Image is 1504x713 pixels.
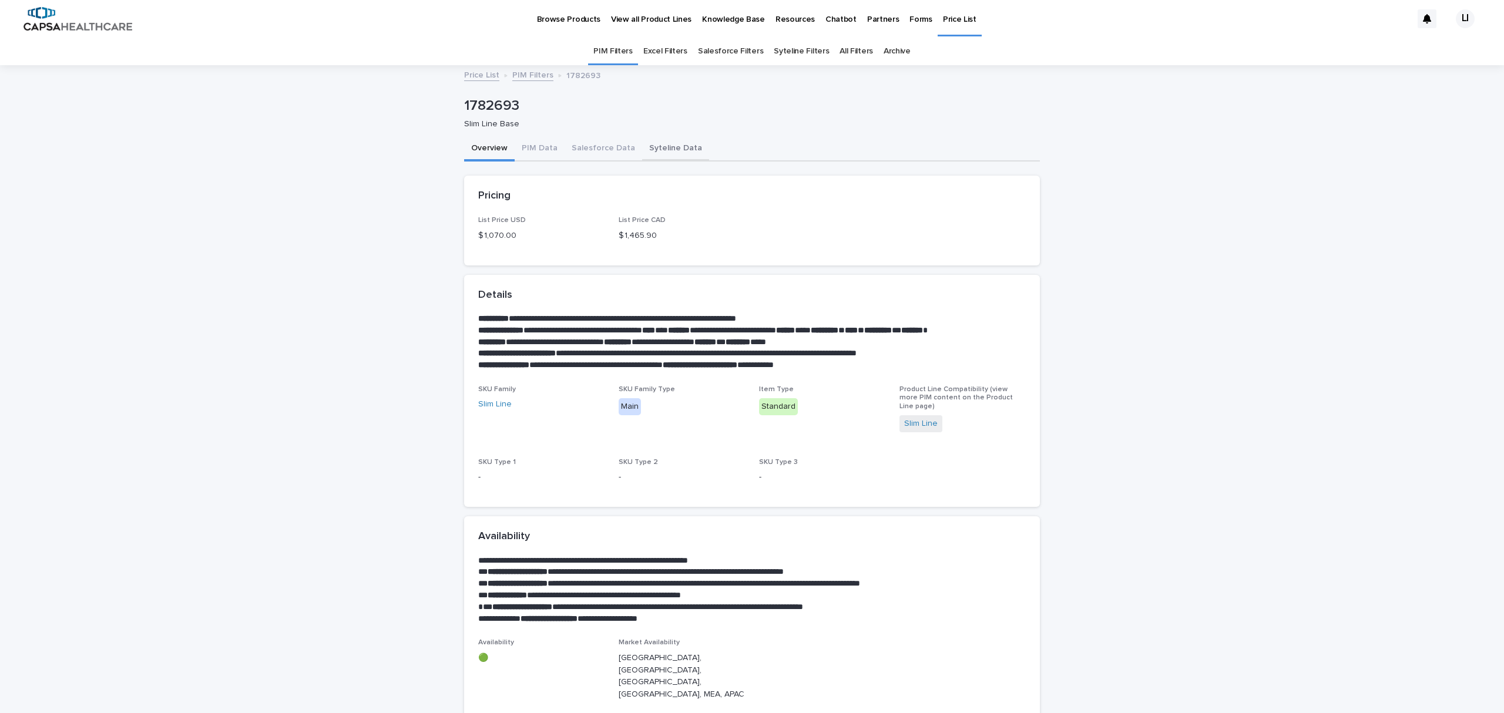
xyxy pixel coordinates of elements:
a: PIM Filters [593,38,633,65]
a: Slim Line [904,418,938,430]
span: Product Line Compatibility (view more PIM content on the Product Line page) [899,386,1013,410]
div: Standard [759,398,798,415]
img: B5p4sRfuTuC72oLToeu7 [23,7,132,31]
p: - [759,471,885,483]
p: 🟢 [478,652,605,664]
span: Item Type [759,386,794,393]
span: Market Availability [619,639,680,646]
a: Excel Filters [643,38,687,65]
span: Availability [478,639,514,646]
h2: Pricing [478,190,511,203]
button: Overview [464,137,515,162]
p: - [478,471,605,483]
p: [GEOGRAPHIC_DATA], [GEOGRAPHIC_DATA], [GEOGRAPHIC_DATA], [GEOGRAPHIC_DATA], MEA, APAC [619,652,745,701]
span: SKU Family Type [619,386,675,393]
a: Price List [464,68,499,81]
a: PIM Filters [512,68,553,81]
p: 1782693 [464,97,1035,115]
span: List Price CAD [619,217,666,224]
p: - [619,471,745,483]
a: All Filters [840,38,873,65]
span: SKU Type 3 [759,459,798,466]
h2: Details [478,289,512,302]
p: Slim Line Base [464,119,1030,129]
a: Archive [884,38,911,65]
a: Salesforce Filters [698,38,763,65]
span: SKU Type 1 [478,459,516,466]
button: PIM Data [515,137,565,162]
button: Salesforce Data [565,137,642,162]
a: Slim Line [478,398,512,411]
p: $ 1,465.90 [619,230,745,242]
p: $ 1,070.00 [478,230,605,242]
span: SKU Family [478,386,516,393]
div: Main [619,398,641,415]
h2: Availability [478,530,530,543]
button: Syteline Data [642,137,709,162]
span: SKU Type 2 [619,459,658,466]
p: 1782693 [566,68,600,81]
div: LI [1456,9,1475,28]
span: List Price USD [478,217,526,224]
a: Syteline Filters [774,38,829,65]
